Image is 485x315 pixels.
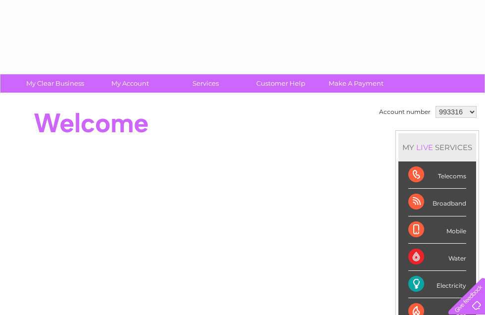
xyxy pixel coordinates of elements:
[408,189,466,216] div: Broadband
[165,74,246,93] a: Services
[408,271,466,298] div: Electricity
[408,161,466,189] div: Telecoms
[240,74,322,93] a: Customer Help
[408,216,466,244] div: Mobile
[414,143,435,152] div: LIVE
[398,133,476,161] div: MY SERVICES
[377,104,433,120] td: Account number
[315,74,397,93] a: Make A Payment
[14,74,96,93] a: My Clear Business
[90,74,171,93] a: My Account
[408,244,466,271] div: Water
